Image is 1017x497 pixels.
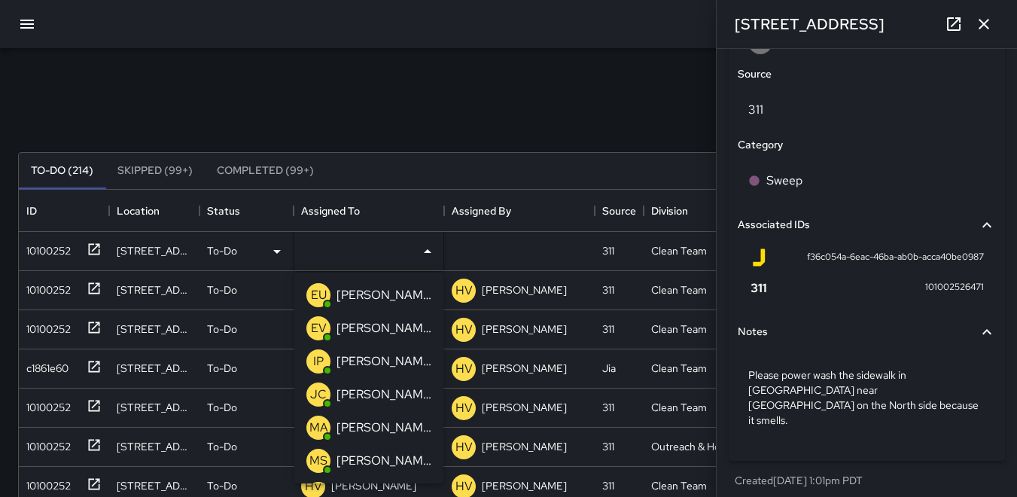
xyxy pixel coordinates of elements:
p: [PERSON_NAME] [336,286,431,304]
div: 311 [602,322,614,337]
div: 311 [602,282,614,297]
p: To-Do [207,439,237,454]
p: [PERSON_NAME] [482,282,567,297]
div: Status [199,190,294,232]
p: HV [305,477,322,495]
p: [PERSON_NAME] [482,400,567,415]
div: Clean Team [651,282,707,297]
p: EV [311,319,327,337]
div: Clean Team [651,322,707,337]
p: [PERSON_NAME] [336,419,431,437]
p: [PERSON_NAME] [336,352,431,370]
div: Source [602,190,636,232]
p: JC [310,386,327,404]
div: 1000 Howard Street [117,439,192,454]
div: Location [109,190,199,232]
div: 10100252 [20,316,71,337]
div: Assigned By [452,190,511,232]
div: ID [19,190,109,232]
div: Source [595,190,644,232]
button: Skipped (99+) [105,153,205,189]
p: [PERSON_NAME] [482,439,567,454]
div: 10100252 [20,276,71,297]
p: HV [455,321,473,339]
div: Outreach & Hospitality [651,439,730,454]
div: 1028 Mission Street [117,478,192,493]
p: To-Do [207,282,237,297]
p: MS [309,452,327,470]
p: HV [455,477,473,495]
p: [PERSON_NAME] [482,478,567,493]
div: Assigned By [444,190,595,232]
p: EU [311,286,327,304]
div: 652 Minna Street [117,282,192,297]
p: HV [455,438,473,456]
div: Assigned To [301,190,360,232]
div: 28 6th Street [117,322,192,337]
button: Completed (99+) [205,153,326,189]
button: To-Do (214) [19,153,105,189]
div: 10100252 [20,237,71,258]
p: HV [455,399,473,417]
p: [PERSON_NAME] [336,452,431,470]
div: 160 6th Street [117,243,192,258]
div: Clean Team [651,361,707,376]
p: To-Do [207,361,237,376]
div: 10100252 [20,394,71,415]
p: To-Do [207,243,237,258]
p: To-Do [207,322,237,337]
p: To-Do [207,478,237,493]
p: HV [455,282,473,300]
p: To-Do [207,400,237,415]
div: 311 [602,243,614,258]
div: 573 Minna Street [117,400,192,415]
div: Division [651,190,688,232]
div: 898 Mission Street [117,361,192,376]
p: [PERSON_NAME] [336,319,431,337]
div: 311 [602,439,614,454]
div: 311 [602,400,614,415]
div: Clean Team [651,243,707,258]
div: Clean Team [651,478,707,493]
p: [PERSON_NAME] [336,386,431,404]
div: Status [207,190,240,232]
div: 10100252 [20,472,71,493]
p: [PERSON_NAME] [482,361,567,376]
div: ID [26,190,37,232]
div: c1861e60 [20,355,69,376]
p: HV [455,360,473,378]
div: Jia [602,361,616,376]
div: Clean Team [651,400,707,415]
div: Assigned To [294,190,444,232]
button: Close [417,241,438,262]
p: [PERSON_NAME] [482,322,567,337]
div: Location [117,190,160,232]
p: IP [313,352,324,370]
p: [PERSON_NAME] [331,478,416,493]
div: 10100252 [20,433,71,454]
div: 311 [602,478,614,493]
p: MA [309,419,328,437]
div: Division [644,190,738,232]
